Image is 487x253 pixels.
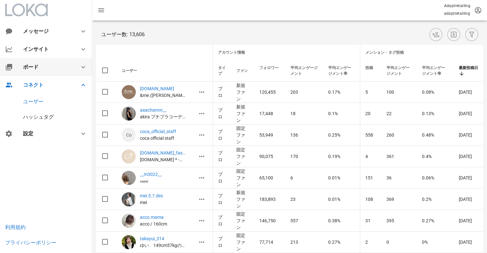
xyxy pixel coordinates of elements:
td: 0.48% [417,124,454,146]
span: プロ [218,129,223,141]
a: [DOMAIN_NAME]_fashion [140,150,186,156]
span: 投稿 [365,66,373,70]
a: aaachannn__ [140,107,186,114]
td: 395 [381,210,417,232]
a: [DOMAIN_NAME] [140,85,186,92]
span: プロ [218,193,223,205]
td: 0.38% [323,210,360,232]
td: 557 [285,210,323,232]
span: 固定ファン [236,233,245,251]
a: coca_official_staff [140,128,186,135]
p: Adaptretailing [444,3,470,9]
td: 20 [360,103,381,124]
span: 固定ファン [236,126,245,144]
td: 213 [285,232,323,253]
a: takayui_314 [140,235,186,242]
td: 6 [285,167,323,189]
td: 120,455 [254,82,285,103]
td: 0.27% [323,232,360,253]
p: c.co_fashion [140,150,186,156]
td: 151 [360,167,381,189]
p: __m3022__ [140,171,186,178]
td: 558 [360,124,381,146]
td: 0.01% [323,189,360,210]
p: C.co * -ココ- ファッション/コスメ [140,156,186,163]
td: 100 [381,82,417,103]
p: adaptretailing [444,10,470,17]
td: 90,075 [254,146,285,167]
a: acco.mama [140,214,186,221]
td: [DATE] [454,167,483,189]
span: タイプ [218,66,226,76]
a: プライバシーポリシー [5,240,56,246]
td: 0.2% [417,189,454,210]
td: 0.13% [417,103,454,124]
span: 平均エンゲージメント [290,66,317,76]
div: 設定 [23,130,72,137]
td: 5 [360,82,381,103]
td: 77,714 [254,232,285,253]
td: 369 [381,189,417,210]
span: プロ [218,150,223,162]
td: [DATE] [454,210,483,232]
td: 108 [360,189,381,210]
td: 0.27% [417,210,454,232]
span: フォロワー [259,66,279,70]
span: 平均エンゲージメント率 [328,66,351,76]
td: [DATE] [454,146,483,167]
span: プロ [218,86,223,98]
td: [DATE] [454,103,483,124]
td: 0.25% [323,124,360,146]
img: c.co_fashion [122,149,136,163]
a: ユーザー [23,99,44,105]
span: プロ [218,215,223,226]
span: プロ [218,107,223,119]
p: mei.5.7.des [140,193,186,199]
a: 利用規約 [5,224,26,230]
span: 新規ファン [236,190,245,209]
span: 最新投稿日 [459,66,478,70]
td: 361 [381,146,417,167]
div: ボード [23,64,72,70]
span: 平均エンゲージメント [386,66,410,76]
img: takayui_314 [122,235,136,249]
p: &me.(アンドミー) [140,92,186,99]
span: 固定ファン [236,211,245,230]
img: andme.jp [122,85,136,99]
span: ユーザー数: 13,606 [101,31,145,38]
div: インサイト [23,46,72,52]
th: アカウント情報 [213,45,360,60]
img: mei.5.7.des [122,192,136,206]
p: andme.jp [140,85,186,92]
td: 146,750 [254,210,285,232]
p: coca official staff [140,135,186,142]
p: 𝑟𝑢𝑚𝑖 [140,178,186,185]
td: [DATE] [454,189,483,210]
td: 4 [360,146,381,167]
span: プロ [218,172,223,184]
td: 170 [285,146,323,167]
td: 53,949 [254,124,285,146]
span: プロ [218,236,223,248]
td: 22 [381,103,417,124]
td: 183,893 [254,189,285,210]
td: 65,100 [254,167,285,189]
a: ハッシュタグ [23,114,54,120]
td: 260 [381,124,417,146]
td: 0.01% [323,167,360,189]
td: 0.08% [417,82,454,103]
p: ゆい 149cm57kgの着痩せコーデ🌻 [140,242,186,249]
img: acco.mama [122,214,136,228]
td: 36 [381,167,417,189]
td: [DATE] [454,82,483,103]
td: [DATE] [454,232,483,253]
td: 0.4% [417,146,454,167]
